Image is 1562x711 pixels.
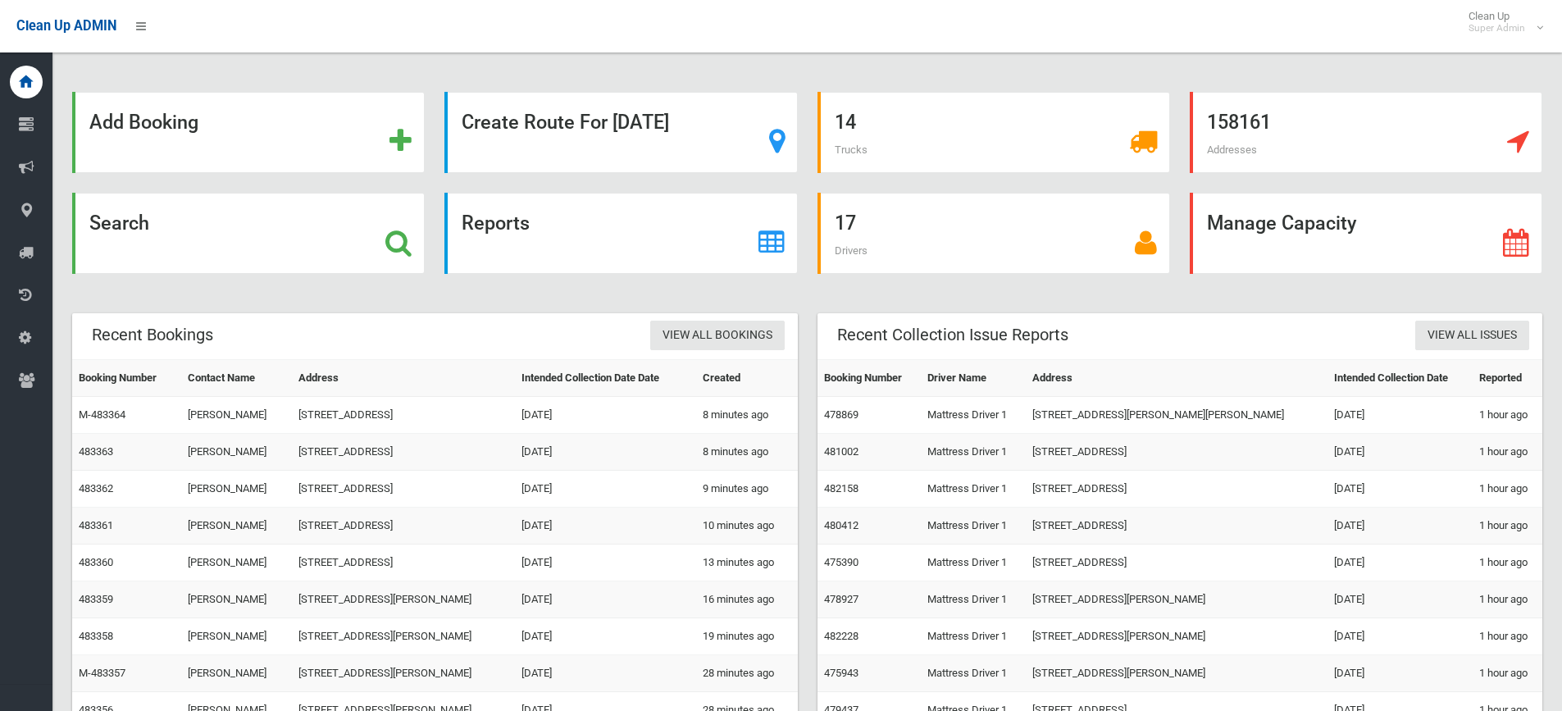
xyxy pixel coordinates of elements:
[1473,434,1542,471] td: 1 hour ago
[921,581,1027,618] td: Mattress Driver 1
[696,360,798,397] th: Created
[181,655,291,692] td: [PERSON_NAME]
[696,618,798,655] td: 19 minutes ago
[515,581,696,618] td: [DATE]
[1026,655,1327,692] td: [STREET_ADDRESS][PERSON_NAME]
[1026,471,1327,508] td: [STREET_ADDRESS]
[79,667,125,679] a: M-483357
[650,321,785,351] a: View All Bookings
[79,445,113,458] a: 483363
[515,397,696,434] td: [DATE]
[292,397,515,434] td: [STREET_ADDRESS]
[696,545,798,581] td: 13 minutes ago
[1473,471,1542,508] td: 1 hour ago
[79,519,113,531] a: 483361
[824,667,858,679] a: 475943
[1460,10,1542,34] span: Clean Up
[824,593,858,605] a: 478927
[1469,22,1525,34] small: Super Admin
[1207,144,1257,156] span: Addresses
[696,581,798,618] td: 16 minutes ago
[835,144,868,156] span: Trucks
[921,655,1027,692] td: Mattress Driver 1
[1207,111,1271,134] strong: 158161
[824,482,858,495] a: 482158
[921,508,1027,545] td: Mattress Driver 1
[444,92,797,173] a: Create Route For [DATE]
[1327,397,1472,434] td: [DATE]
[181,545,291,581] td: [PERSON_NAME]
[292,360,515,397] th: Address
[696,508,798,545] td: 10 minutes ago
[817,92,1170,173] a: 14 Trucks
[89,111,198,134] strong: Add Booking
[1473,618,1542,655] td: 1 hour ago
[292,545,515,581] td: [STREET_ADDRESS]
[696,471,798,508] td: 9 minutes ago
[817,360,921,397] th: Booking Number
[292,618,515,655] td: [STREET_ADDRESS][PERSON_NAME]
[1026,545,1327,581] td: [STREET_ADDRESS]
[696,655,798,692] td: 28 minutes ago
[835,244,868,257] span: Drivers
[181,471,291,508] td: [PERSON_NAME]
[921,434,1027,471] td: Mattress Driver 1
[515,471,696,508] td: [DATE]
[824,630,858,642] a: 482228
[462,111,669,134] strong: Create Route For [DATE]
[1026,581,1327,618] td: [STREET_ADDRESS][PERSON_NAME]
[1026,618,1327,655] td: [STREET_ADDRESS][PERSON_NAME]
[292,508,515,545] td: [STREET_ADDRESS]
[79,630,113,642] a: 483358
[515,655,696,692] td: [DATE]
[1026,434,1327,471] td: [STREET_ADDRESS]
[89,212,149,235] strong: Search
[1327,508,1472,545] td: [DATE]
[292,434,515,471] td: [STREET_ADDRESS]
[1327,618,1472,655] td: [DATE]
[1473,508,1542,545] td: 1 hour ago
[921,545,1027,581] td: Mattress Driver 1
[181,508,291,545] td: [PERSON_NAME]
[515,545,696,581] td: [DATE]
[515,618,696,655] td: [DATE]
[817,193,1170,274] a: 17 Drivers
[1473,655,1542,692] td: 1 hour ago
[1473,360,1542,397] th: Reported
[1207,212,1356,235] strong: Manage Capacity
[824,556,858,568] a: 475390
[824,519,858,531] a: 480412
[1415,321,1529,351] a: View All Issues
[921,618,1027,655] td: Mattress Driver 1
[1327,434,1472,471] td: [DATE]
[181,618,291,655] td: [PERSON_NAME]
[181,360,291,397] th: Contact Name
[72,92,425,173] a: Add Booking
[515,434,696,471] td: [DATE]
[835,111,856,134] strong: 14
[181,581,291,618] td: [PERSON_NAME]
[921,471,1027,508] td: Mattress Driver 1
[1327,471,1472,508] td: [DATE]
[921,397,1027,434] td: Mattress Driver 1
[444,193,797,274] a: Reports
[824,445,858,458] a: 481002
[292,471,515,508] td: [STREET_ADDRESS]
[696,397,798,434] td: 8 minutes ago
[921,360,1027,397] th: Driver Name
[1327,581,1472,618] td: [DATE]
[1026,360,1327,397] th: Address
[1327,360,1472,397] th: Intended Collection Date
[1473,545,1542,581] td: 1 hour ago
[1473,581,1542,618] td: 1 hour ago
[1327,545,1472,581] td: [DATE]
[1026,397,1327,434] td: [STREET_ADDRESS][PERSON_NAME][PERSON_NAME]
[181,397,291,434] td: [PERSON_NAME]
[1190,193,1542,274] a: Manage Capacity
[515,360,696,397] th: Intended Collection Date Date
[824,408,858,421] a: 478869
[292,581,515,618] td: [STREET_ADDRESS][PERSON_NAME]
[696,434,798,471] td: 8 minutes ago
[79,482,113,495] a: 483362
[1026,508,1327,545] td: [STREET_ADDRESS]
